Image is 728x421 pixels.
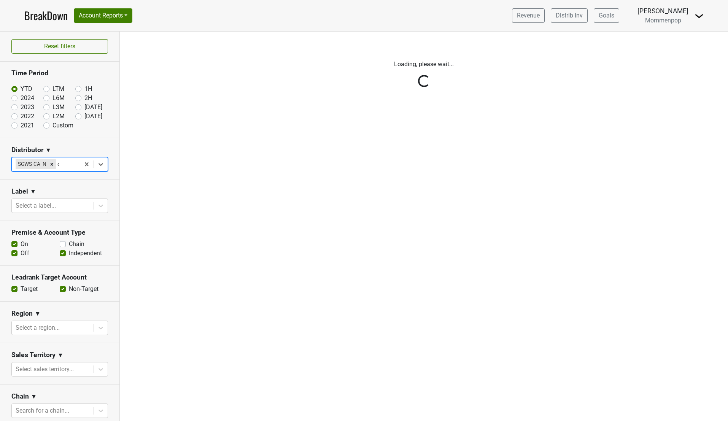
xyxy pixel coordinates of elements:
a: Goals [594,8,619,23]
a: BreakDown [24,8,68,24]
span: Mommenpop [645,17,681,24]
p: Loading, please wait... [213,60,635,69]
a: Distrib Inv [551,8,588,23]
img: Dropdown Menu [695,11,704,21]
a: Revenue [512,8,545,23]
button: Account Reports [74,8,132,23]
div: [PERSON_NAME] [637,6,688,16]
